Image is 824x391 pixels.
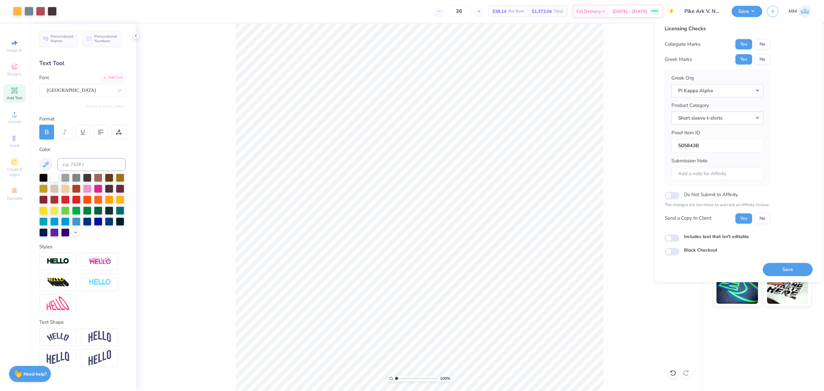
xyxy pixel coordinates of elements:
span: Greek [10,143,20,148]
label: Submission Note [671,157,707,165]
img: Mariah Myssa Salurio [799,5,811,18]
img: Arch [89,331,111,343]
button: Yes [735,213,752,224]
p: The changes are too minor to warrant an Affinity review. [665,202,770,208]
img: Shadow [89,257,111,265]
button: No [755,39,770,49]
div: Color [39,146,126,153]
span: Personalized Names [51,34,73,43]
span: Add Text [7,95,22,100]
span: Clipart & logos [3,167,26,177]
span: [DATE] - [DATE] [613,8,647,15]
span: Decorate [7,196,22,201]
span: Total [554,8,563,15]
button: No [755,213,770,224]
div: Send a Copy to Client [665,215,711,222]
span: 100 % [440,376,450,381]
img: Glow in the Dark Ink [716,272,758,304]
span: $1,373.04 [532,8,552,15]
button: Short sleeve t-shirts [671,111,763,125]
div: Format [39,115,126,123]
span: MM [789,8,797,15]
span: Personalized Numbers [94,34,117,43]
div: Licensing Checks [665,25,770,33]
img: Stroke [47,258,69,265]
img: Negative Space [89,279,111,286]
span: Est. Delivery [576,8,601,15]
span: FREE [651,9,658,14]
button: Pi Kappa Alpha [671,84,763,97]
button: Switch to Greek Letters [85,104,126,109]
span: Upload [8,119,21,124]
span: Per Item [508,8,524,15]
input: Add a note for Affinity [671,167,763,181]
a: MM [789,5,811,18]
div: Styles [39,243,126,251]
div: Add Font [100,74,126,81]
label: Proof Item ID [671,129,700,137]
img: Water based Ink [767,272,809,304]
label: Do Not Submit to Affinity [684,190,738,199]
img: 3d Illusion [47,277,69,288]
div: Text Tool [39,59,126,68]
label: Block Checkout [684,247,717,253]
span: Designs [7,72,22,77]
img: Arc [47,333,69,341]
div: Text Shape [39,319,126,326]
strong: Need help? [23,371,47,377]
img: Flag [47,352,69,364]
div: Collegiate Marks [665,41,700,48]
button: Yes [735,54,752,64]
label: Includes text that isn't editable [684,233,749,240]
button: No [755,54,770,64]
label: Greek Org [671,74,694,82]
img: Rise [89,350,111,366]
input: Untitled Design [679,5,727,18]
span: $38.14 [492,8,506,15]
button: Yes [735,39,752,49]
input: – – [446,5,472,17]
input: e.g. 7428 c [57,158,126,171]
img: Free Distort [47,296,69,310]
span: Image AI [7,48,22,53]
label: Product Category [671,102,709,109]
button: Save [763,263,813,276]
div: Greek Marks [665,56,692,63]
button: Save [732,6,762,17]
label: Font [39,74,49,81]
